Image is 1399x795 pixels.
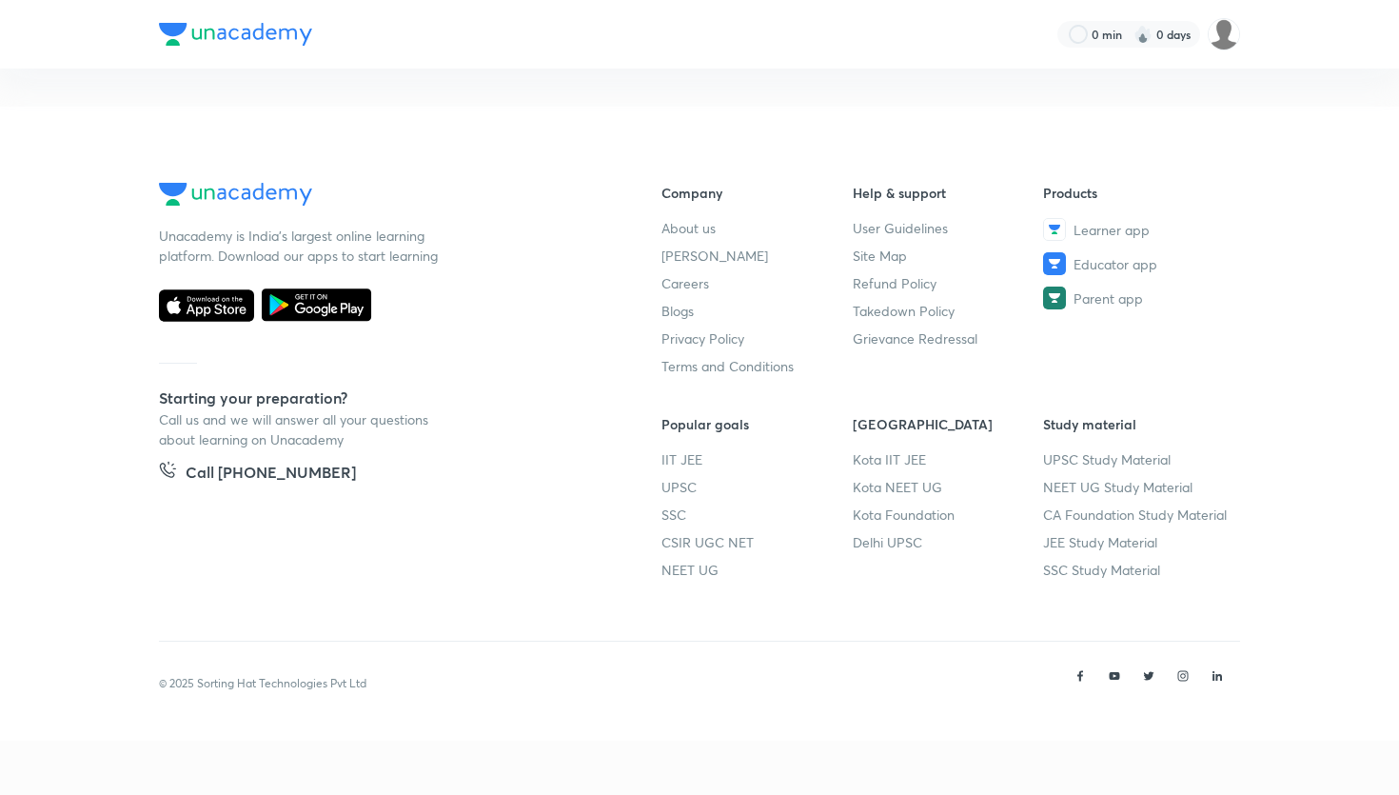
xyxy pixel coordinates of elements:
h5: Call [PHONE_NUMBER] [186,461,356,487]
a: About us [661,218,853,238]
h6: Popular goals [661,414,853,434]
h6: Company [661,183,853,203]
a: Blogs [661,301,853,321]
h6: Study material [1043,414,1234,434]
img: streak [1133,25,1153,44]
p: Call us and we will answer all your questions about learning on Unacademy [159,409,444,449]
h6: Products [1043,183,1234,203]
a: Refund Policy [853,273,1044,293]
a: Parent app [1043,287,1234,309]
a: Company Logo [159,183,601,210]
a: Careers [661,273,853,293]
img: Educator app [1043,252,1066,275]
img: Company Logo [159,183,312,206]
p: © 2025 Sorting Hat Technologies Pvt Ltd [159,675,366,692]
a: Privacy Policy [661,328,853,348]
p: Unacademy is India’s largest online learning platform. Download our apps to start learning [159,226,444,266]
a: UPSC [661,477,853,497]
a: NEET UG [661,560,853,580]
a: Grievance Redressal [853,328,1044,348]
a: [PERSON_NAME] [661,246,853,266]
a: NEET UG Study Material [1043,477,1234,497]
a: SSC Study Material [1043,560,1234,580]
a: SSC [661,505,853,525]
a: JEE Study Material [1043,532,1234,552]
a: Site Map [853,246,1044,266]
h6: Help & support [853,183,1044,203]
a: User Guidelines [853,218,1044,238]
h5: Starting your preparation? [159,387,601,409]
span: Careers [661,273,709,293]
a: Learner app [1043,218,1234,241]
a: Delhi UPSC [853,532,1044,552]
a: Educator app [1043,252,1234,275]
img: Parent app [1043,287,1066,309]
a: UPSC Study Material [1043,449,1234,469]
img: Company Logo [159,23,312,46]
a: CA Foundation Study Material [1043,505,1234,525]
a: Takedown Policy [853,301,1044,321]
a: IIT JEE [661,449,853,469]
a: Terms and Conditions [661,356,853,376]
h6: [GEOGRAPHIC_DATA] [853,414,1044,434]
span: Learner app [1074,220,1150,240]
img: Muzzamil [1208,18,1240,50]
img: Learner app [1043,218,1066,241]
a: Kota Foundation [853,505,1044,525]
span: Parent app [1074,288,1143,308]
a: CSIR UGC NET [661,532,853,552]
a: Kota NEET UG [853,477,1044,497]
a: Call [PHONE_NUMBER] [159,461,356,487]
a: Kota IIT JEE [853,449,1044,469]
span: Educator app [1074,254,1157,274]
